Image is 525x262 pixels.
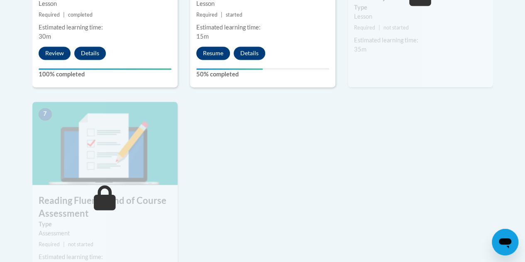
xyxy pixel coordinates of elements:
span: Required [39,12,60,18]
span: not started [68,241,93,247]
button: Review [39,47,71,60]
div: Your progress [196,68,263,70]
span: Required [196,12,217,18]
span: completed [68,12,93,18]
span: 35m [354,46,366,53]
span: Required [354,24,375,31]
label: 100% completed [39,70,171,79]
button: Details [234,47,265,60]
div: Your progress [39,68,171,70]
span: | [63,12,65,18]
button: Resume [196,47,230,60]
iframe: Button to launch messaging window [492,229,518,255]
span: | [221,12,222,18]
img: Course Image [32,102,178,185]
div: Estimated learning time: [354,36,487,45]
div: Lesson [354,12,487,21]
div: Assessment [39,228,171,238]
span: | [378,24,380,31]
span: not started [383,24,409,31]
h3: Reading Fluency End of Course Assessment [32,194,178,220]
span: 7 [39,108,52,120]
div: Estimated learning time: [39,23,171,32]
span: | [63,241,65,247]
div: Estimated learning time: [196,23,329,32]
span: 15m [196,33,209,40]
label: Type [39,219,171,228]
label: 50% completed [196,70,329,79]
div: Estimated learning time: [39,252,171,261]
span: Required [39,241,60,247]
span: 30m [39,33,51,40]
span: started [226,12,242,18]
button: Details [74,47,106,60]
label: Type [354,3,487,12]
